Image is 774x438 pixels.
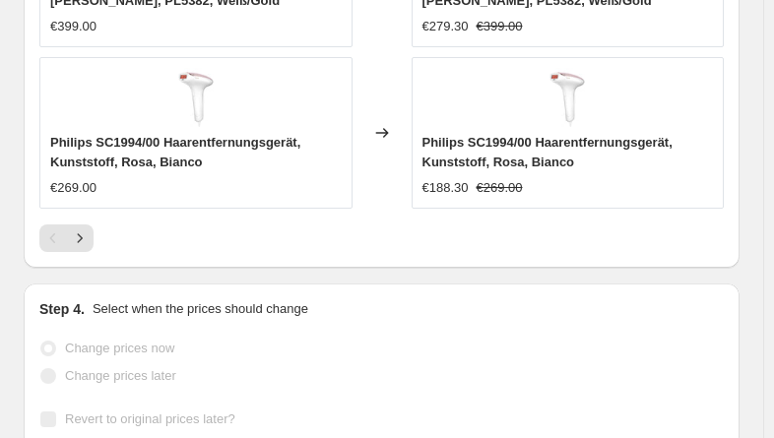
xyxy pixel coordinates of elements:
[477,17,523,36] strike: €399.00
[422,178,469,198] div: €188.30
[50,135,300,169] span: Philips SC1994/00 Haarentfernungsgerät, Kunststoff, Rosa, Bianco
[39,224,94,252] nav: Pagination
[65,368,176,383] span: Change prices later
[422,135,673,169] span: Philips SC1994/00 Haarentfernungsgerät, Kunststoff, Rosa, Bianco
[538,68,597,127] img: 710CTXexQ3L_80x.jpg
[50,178,97,198] div: €269.00
[39,299,85,319] h2: Step 4.
[477,178,523,198] strike: €269.00
[65,341,174,355] span: Change prices now
[166,68,226,127] img: 710CTXexQ3L_80x.jpg
[65,411,235,426] span: Revert to original prices later?
[66,224,94,252] button: Next
[93,299,308,319] p: Select when the prices should change
[422,17,469,36] div: €279.30
[50,17,97,36] div: €399.00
